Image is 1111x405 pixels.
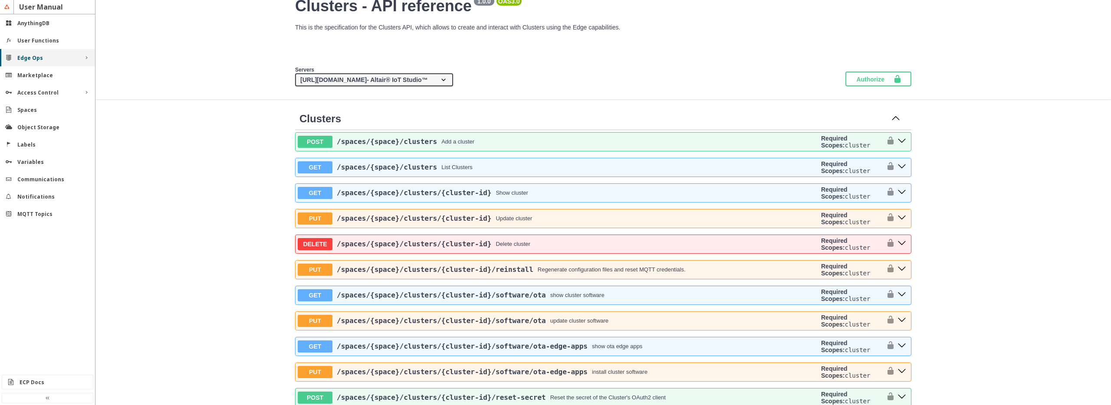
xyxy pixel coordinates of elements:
[550,394,666,401] div: Reset the secret of the Cluster's OAuth2 client
[298,187,332,199] span: GET
[298,366,332,378] span: PUT
[337,317,546,325] a: /spaces/{space}/clusters/{cluster-id}/software/ota
[298,264,332,276] span: PUT
[496,189,528,196] div: Show cluster
[821,160,848,174] b: Required Scopes:
[299,113,341,124] span: Clusters
[298,289,332,301] span: GET
[337,291,546,299] a: /spaces/{space}/clusters/{cluster-id}/software/ota
[298,238,332,250] span: DELETE
[337,342,588,350] a: /spaces/{space}/clusters/{cluster-id}/software/ota-edge-apps
[550,292,605,298] div: show cluster software
[895,136,909,147] button: post ​/spaces​/{space}​/clusters
[895,264,909,275] button: put ​/spaces​/{space}​/clusters​/{cluster-id}​/reinstall
[337,137,437,146] a: /spaces/{space}/clusters
[882,365,895,379] button: authorization button unlocked
[298,212,332,225] span: PUT
[441,164,473,170] div: List Clusters
[337,291,546,299] span: /spaces /{space} /clusters /{cluster-id} /software /ota
[337,265,533,274] a: /spaces/{space}/clusters/{cluster-id}/reinstall
[821,340,848,353] b: Required Scopes:
[337,317,546,325] span: /spaces /{space} /clusters /{cluster-id} /software /ota
[895,212,909,224] button: put ​/spaces​/{space}​/clusters​/{cluster-id}
[882,212,895,225] button: authorization button unlocked
[895,238,909,249] button: delete ​/spaces​/{space}​/clusters​/{cluster-id}
[882,237,895,251] button: authorization button unlocked
[895,366,909,377] button: put ​/spaces​/{space}​/clusters​/{cluster-id}​/software​/ota-edge-apps
[845,321,870,328] code: cluster
[337,240,491,248] span: /spaces /{space} /clusters /{cluster-id}
[337,189,491,197] a: /spaces/{space}/clusters/{cluster-id}
[337,189,491,197] span: /spaces /{space} /clusters /{cluster-id}
[337,393,546,402] a: /spaces/{space}/clusters/{cluster-id}/reset-secret
[845,244,870,251] code: cluster
[295,24,911,31] p: This is the specification for the Clusters API, which allows to create and interact with Clusters...
[298,392,332,404] span: POST
[882,186,895,200] button: authorization button unlocked
[895,315,909,326] button: put ​/spaces​/{space}​/clusters​/{cluster-id}​/software​/ota
[550,317,608,324] div: update cluster software
[337,368,588,376] a: /spaces/{space}/clusters/{cluster-id}/software/ota-edge-apps
[882,314,895,328] button: authorization button unlocked
[845,372,870,379] code: cluster
[337,342,588,350] span: /spaces /{space} /clusters /{cluster-id} /software /ota-edge-apps
[895,187,909,198] button: get ​/spaces​/{space}​/clusters​/{cluster-id}
[592,369,648,375] div: install cluster software
[821,365,848,379] b: Required Scopes:
[298,136,818,148] button: POST/spaces/{space}/clustersAdd a cluster
[821,186,848,200] b: Required Scopes:
[821,314,848,328] b: Required Scopes:
[895,340,909,352] button: get ​/spaces​/{space}​/clusters​/{cluster-id}​/software​/ota-edge-apps
[441,138,474,145] div: Add a cluster
[895,392,909,403] button: post ​/spaces​/{space}​/clusters​/{cluster-id}​/reset-secret
[298,212,818,225] button: PUT/spaces/{space}/clusters/{cluster-id}Update cluster
[298,340,818,353] button: GET/spaces/{space}/clusters/{cluster-id}/software/ota-edge-appsshow ota edge apps
[845,193,870,200] code: cluster
[337,163,437,171] span: /spaces /{space} /clusters
[845,295,870,302] code: cluster
[298,366,818,378] button: PUT/spaces/{space}/clusters/{cluster-id}/software/ota-edge-appsinstall cluster software
[882,160,895,174] button: authorization button unlocked
[882,263,895,277] button: authorization button unlocked
[298,315,332,327] span: PUT
[337,240,491,248] a: /spaces/{space}/clusters/{cluster-id}
[845,270,870,277] code: cluster
[889,112,903,125] button: Collapse operation
[895,289,909,300] button: get ​/spaces​/{space}​/clusters​/{cluster-id}​/software​/ota
[821,212,848,225] b: Required Scopes:
[298,161,332,173] span: GET
[337,137,437,146] span: /spaces /{space} /clusters
[298,392,818,404] button: POST/spaces/{space}/clusters/{cluster-id}/reset-secretReset the secret of the Cluster's OAuth2 cl...
[821,391,848,405] b: Required Scopes:
[295,67,314,73] span: Servers
[298,340,332,353] span: GET
[337,265,533,274] span: /spaces /{space} /clusters /{cluster-id} /reinstall
[821,237,848,251] b: Required Scopes:
[298,264,818,276] button: PUT/spaces/{space}/clusters/{cluster-id}/reinstallRegenerate configuration files and reset MQTT c...
[337,163,437,171] a: /spaces/{space}/clusters
[845,142,870,149] code: cluster
[856,75,893,83] span: Authorize
[845,398,870,405] code: cluster
[496,241,530,247] div: Delete cluster
[821,135,848,149] b: Required Scopes:
[821,263,848,277] b: Required Scopes:
[845,346,870,353] code: cluster
[882,288,895,302] button: authorization button unlocked
[298,315,818,327] button: PUT/spaces/{space}/clusters/{cluster-id}/software/otaupdate cluster software
[298,238,818,250] button: DELETE/spaces/{space}/clusters/{cluster-id}Delete cluster
[882,135,895,149] button: authorization button unlocked
[882,391,895,405] button: authorization button unlocked
[882,340,895,353] button: authorization button unlocked
[895,161,909,173] button: get ​/spaces​/{space}​/clusters
[845,219,870,225] code: cluster
[298,136,332,148] span: POST
[337,393,546,402] span: /spaces /{space} /clusters /{cluster-id} /reset-secret
[337,214,491,222] a: /spaces/{space}/clusters/{cluster-id}
[298,187,818,199] button: GET/spaces/{space}/clusters/{cluster-id}Show cluster
[298,161,818,173] button: GET/spaces/{space}/clustersList Clusters
[538,266,686,273] div: Regenerate configuration files and reset MQTT credentials.
[592,343,642,349] div: show ota edge apps
[821,288,848,302] b: Required Scopes:
[337,214,491,222] span: /spaces /{space} /clusters /{cluster-id}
